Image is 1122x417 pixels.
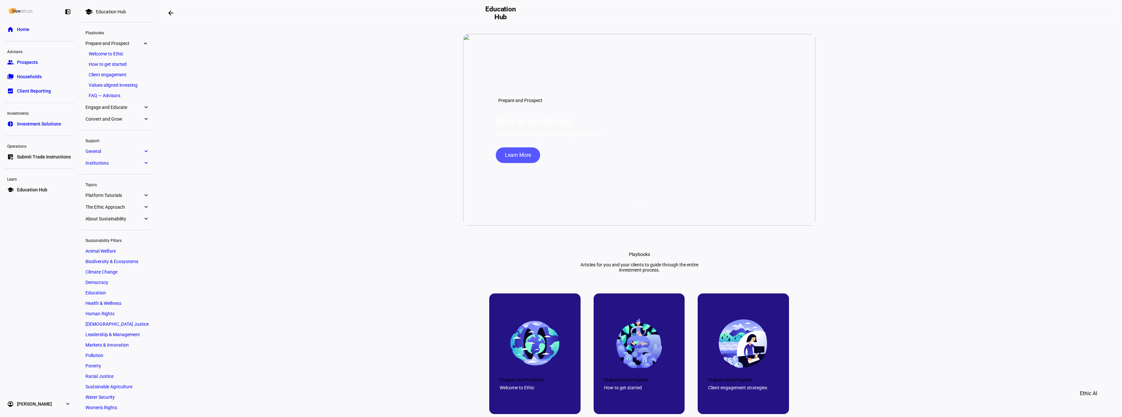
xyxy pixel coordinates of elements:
span: About Sustainability [85,216,143,221]
div: Advisors [4,47,74,56]
a: Animal Welfare [82,246,152,256]
div: Operations [4,141,74,150]
eth-mat-symbol: school [7,186,14,193]
mat-icon: arrow_backwards [167,9,175,17]
span: Democracy [85,280,108,285]
h2: Education Hub [481,5,521,21]
a: Pollution [82,351,152,360]
span: Education Hub [17,186,47,193]
span: Submit Trade Instructions [17,154,71,160]
span: Markets & Innovation [85,342,129,348]
a: [DEMOGRAPHIC_DATA] Justice [82,320,152,329]
span: General [85,149,143,154]
eth-mat-symbol: expand_more [143,104,149,111]
eth-mat-symbol: expand_more [143,216,149,222]
img: 67c0a1a3dd398c4549a83ca6_663e60d4891242c5d6cd46be_final-office.png [717,318,769,369]
div: Prepare and Prospect [708,377,779,382]
eth-mat-symbol: pie_chart [7,121,14,127]
eth-mat-symbol: expand_more [143,116,149,122]
a: Climate Change [82,267,152,276]
img: 67c0a1a361bf038d2e293661_66d75062e6db20f9f8bea3a5_World%25203.png [613,317,665,369]
a: Democracy [82,278,152,287]
div: Learn [4,174,74,183]
a: bid_landscapeClient Reporting [4,84,74,97]
span: Education [85,290,106,295]
span: Poverty [85,363,101,368]
a: Health & Wellness [82,299,152,308]
a: Biodiversity & Ecosystems [82,257,152,266]
span: Households [17,73,42,80]
a: homeHome [4,23,74,36]
a: Institutionsexpand_more [82,158,152,168]
a: FAQ — Advisors [85,91,149,100]
div: Prepare and Prospect [500,377,570,382]
span: Engage and Educate [85,105,143,110]
eth-mat-symbol: expand_more [143,204,149,210]
a: folder_copyHouseholds [4,70,74,83]
span: Leadership & Management [85,332,140,337]
span: Platform Tutorials [85,193,143,198]
eth-mat-symbol: expand_more [143,40,149,47]
eth-mat-symbol: left_panel_close [65,8,71,15]
a: Poverty [82,361,152,370]
img: 67c0a1a41fd1db2665af57fe_663e60d4891242c5d6cd469c_final-earth.png [509,318,561,369]
eth-mat-symbol: list_alt_add [7,154,14,160]
a: Education [82,288,152,297]
eth-mat-symbol: bid_landscape [7,88,14,94]
span: [DEMOGRAPHIC_DATA] Justice [85,321,149,327]
a: Women's Rights [82,403,152,412]
button: Ethic AI [1071,386,1106,401]
span: Convert and Grow [85,116,143,122]
a: Welcome to Ethic [85,49,149,58]
span: The Ethic Approach [85,204,143,210]
mat-icon: school [85,8,93,16]
div: Investments [4,108,74,117]
span: Health & Wellness [85,301,121,306]
div: Sustainability Pillars [82,235,152,245]
a: groupProspects [4,56,74,69]
eth-mat-symbol: expand_more [143,148,149,155]
span: Home [17,26,29,33]
span: Climate Change [85,269,117,275]
eth-mat-symbol: folder_copy [7,73,14,80]
div: Welcome to Ethic [500,385,570,390]
span: Learn More [505,147,531,163]
div: A quick guide to setting up and using Ethic’s platform. [496,132,604,137]
eth-mat-symbol: home [7,26,14,33]
eth-mat-symbol: expand_more [65,401,71,407]
div: Education Hub [96,9,126,14]
span: Animal Welfare [85,248,116,254]
div: Playbooks [629,252,650,257]
button: Learn More [496,147,540,163]
a: Markets & Innovation [82,340,152,350]
a: Human Rights [82,309,152,318]
span: Investment Solutions [17,121,61,127]
span: Sustainable Agriculture [85,384,132,389]
a: Values-aligned investing [85,81,149,90]
span: Prepare and Prospect [85,41,143,46]
h1: How to get started [496,116,571,127]
span: Water Security [85,395,115,400]
span: Client Reporting [17,88,51,94]
span: Institutions [85,160,143,166]
span: Prospects [17,59,38,66]
a: Water Security [82,393,152,402]
div: Articles for you and your clients to guide through the entire investment process. [574,262,705,273]
span: [PERSON_NAME] [17,401,52,407]
span: Ethic AI [1080,386,1097,401]
a: Generalexpand_more [82,147,152,156]
span: Racial Justice [85,374,114,379]
div: Client engagement strategies [708,385,779,390]
a: How to get started [85,60,149,69]
a: Racial Justice [82,372,152,381]
eth-mat-symbol: group [7,59,14,66]
a: pie_chartInvestment Solutions [4,117,74,130]
div: Playbooks [82,28,152,37]
span: Women's Rights [85,405,117,410]
span: Prepare and Prospect [498,98,542,103]
eth-mat-symbol: expand_more [143,192,149,199]
div: Topics [82,180,152,189]
div: How to get started [604,385,675,390]
span: Biodiversity & Ecosystems [85,259,138,264]
div: Prepare and Prospect [604,377,675,382]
